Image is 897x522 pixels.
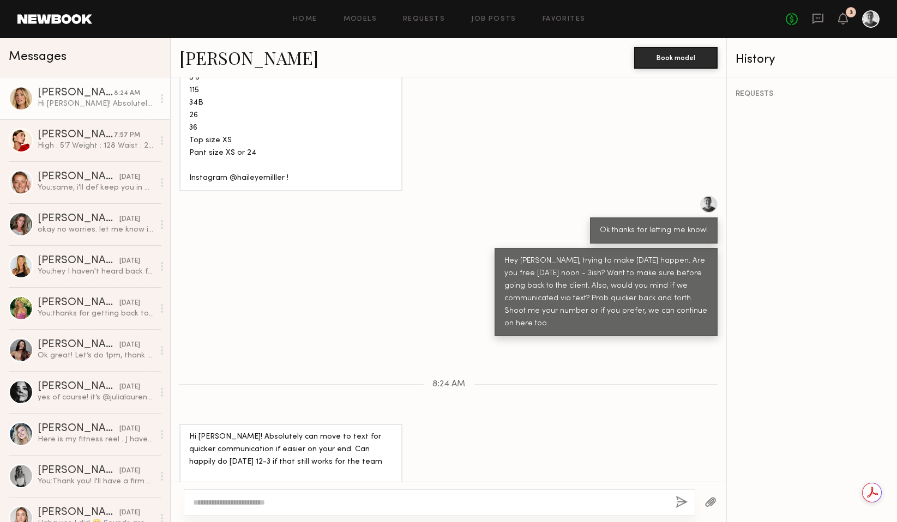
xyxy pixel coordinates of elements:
div: High : 5’7 Weight : 128 Waist : 24.5 Hips: 35.5 Tops size: Small /2/4 Bottom : Small [38,141,154,151]
div: [PERSON_NAME] [38,88,114,99]
a: Job Posts [471,16,516,23]
div: [DATE] [119,256,140,266]
div: [DATE] [119,172,140,183]
span: Messages [9,51,67,63]
div: [PERSON_NAME] [38,298,119,308]
div: [DATE] [119,424,140,434]
div: [PERSON_NAME] [38,507,119,518]
div: [PERSON_NAME] [38,423,119,434]
div: okay no worries. let me know if anything changes! :) [38,224,154,235]
div: [PERSON_NAME] [38,130,114,141]
div: Hi [PERSON_NAME]! Absolutely can move to text for quicker communication if easier on your end. Ca... [189,431,393,494]
div: [PERSON_NAME] [38,214,119,224]
button: Book model [634,47,718,69]
div: You: hey I haven't heard back from my client. As it's [DATE] and nothing's booked, i dont think t... [38,266,154,277]
a: [PERSON_NAME] [179,46,318,69]
div: [DATE] [119,382,140,392]
div: [PERSON_NAME] [38,339,119,350]
div: [PERSON_NAME] [38,381,119,392]
div: Here is my fitness reel . J have a new one too. I was shooting for LA FITNESS and other gyms too! [38,434,154,445]
div: You: Thank you! I'll have a firm answer by [DATE] [38,476,154,487]
div: Hey [PERSON_NAME], trying to make [DATE] happen. Are you free [DATE] noon - 3ish? Want to make su... [504,255,708,330]
div: You: thanks for getting back to me so quick! [38,308,154,319]
div: [PERSON_NAME] [38,465,119,476]
div: 8:24 AM [114,88,140,99]
div: 3 [850,10,853,16]
a: Favorites [543,16,586,23]
div: [PERSON_NAME] [38,172,119,183]
a: Models [344,16,377,23]
div: [DATE] [119,298,140,308]
div: [DATE] [119,214,140,224]
a: Requests [403,16,445,23]
div: yes of course! it’s @julialaurenmccallum [38,392,154,403]
div: Ok great! Let’s do 1pm, thank you [38,350,154,361]
div: 7:57 PM [114,130,140,141]
div: [DATE] [119,466,140,476]
a: Home [293,16,317,23]
a: Book model [634,52,718,62]
div: [PERSON_NAME] [38,256,119,266]
div: History [736,53,888,66]
div: REQUESTS [736,90,888,98]
div: [DATE] [119,508,140,518]
div: You: same, i'll def keep you in mind [38,183,154,193]
span: 8:24 AM [432,380,465,389]
div: [DATE] [119,340,140,350]
div: Hi [PERSON_NAME]! Absolutely can move to text for quicker communication if easier on your end. Ca... [38,99,154,109]
div: Ok thanks for letting me know! [600,224,708,237]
